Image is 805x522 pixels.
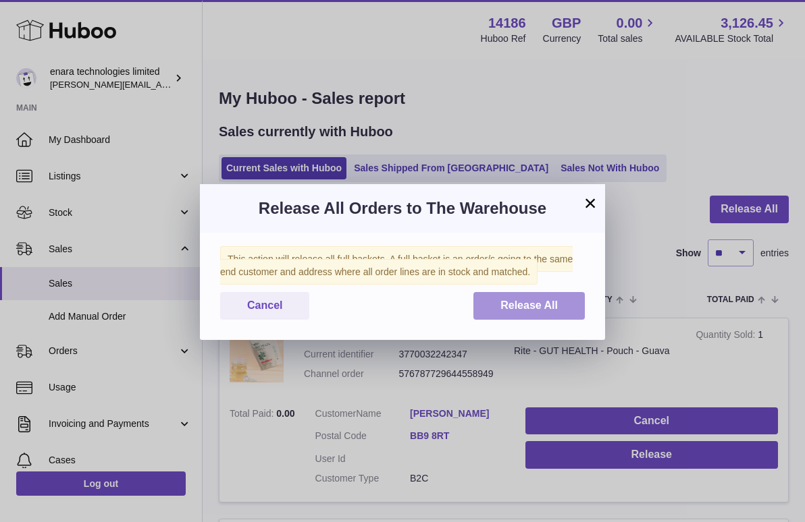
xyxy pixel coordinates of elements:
button: × [582,195,598,211]
span: This action will release all full baskets. A full basket is an order/s going to the same end cust... [220,246,573,285]
h3: Release All Orders to The Warehouse [220,198,585,219]
span: Cancel [247,299,282,311]
span: Release All [500,299,558,311]
button: Release All [473,292,585,320]
button: Cancel [220,292,309,320]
